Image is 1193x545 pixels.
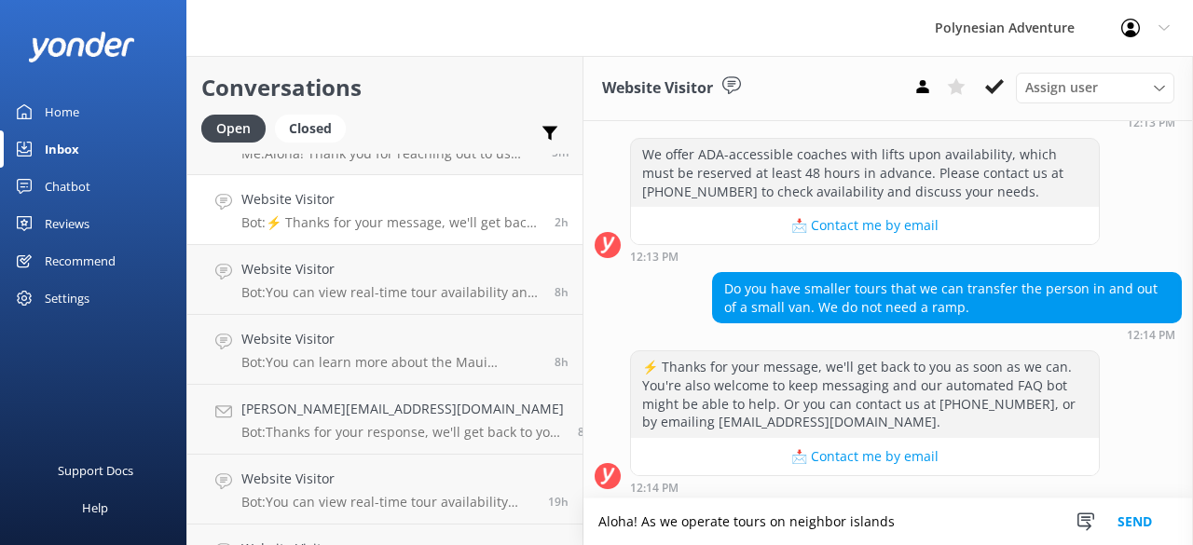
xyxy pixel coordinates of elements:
h4: Website Visitor [241,329,541,349]
div: We offer ADA-accessible coaches with lifts upon availability, which must be reserved at least 48 ... [631,139,1099,207]
strong: 12:13 PM [630,252,679,263]
p: Bot: Thanks for your response, we'll get back to you as soon as we can during opening hours. [241,424,564,441]
div: Aug 20 2025 12:14pm (UTC -10:00) Pacific/Honolulu [712,328,1182,341]
div: Aug 20 2025 12:13pm (UTC -10:00) Pacific/Honolulu [712,116,1182,129]
div: Home [45,93,79,130]
a: Website VisitorBot:You can view real-time tour availability and book your Polynesian Adventure on... [187,245,583,315]
h4: Website Visitor [241,259,541,279]
div: Recommend [45,242,116,279]
span: Aug 20 2025 12:14pm (UTC -10:00) Pacific/Honolulu [555,214,569,230]
span: Aug 19 2025 06:48pm (UTC -10:00) Pacific/Honolulu [548,494,569,510]
p: Bot: You can learn more about the Maui Haleakala Sunset Tour, which includes round-trip transport... [241,354,541,371]
div: ⚡ Thanks for your message, we'll get back to you as soon as we can. You're also welcome to keep m... [631,351,1099,437]
h2: Conversations [201,70,569,105]
div: Reviews [45,205,89,242]
strong: 12:14 PM [1127,330,1175,341]
div: Settings [45,279,89,317]
div: Inbox [45,130,79,168]
button: 📩 Contact me by email [631,438,1099,475]
span: Aug 20 2025 05:55am (UTC -10:00) Pacific/Honolulu [578,424,592,440]
h3: Website Visitor [602,76,713,101]
span: Assign user [1025,77,1098,98]
p: Me: Aloha! Thank you for reaching out to us and letting us know of your experience. We apologize ... [241,145,538,162]
button: Send [1100,498,1170,545]
div: Help [82,489,108,526]
div: Assign User [1016,73,1174,102]
div: Do you have smaller tours that we can transfer the person in and out of a small van. We do not ne... [713,273,1181,322]
div: Aug 20 2025 12:14pm (UTC -10:00) Pacific/Honolulu [630,481,1100,494]
div: Chatbot [45,168,90,205]
div: Support Docs [58,452,133,489]
div: Closed [275,115,346,143]
h4: Website Visitor [241,189,541,210]
a: [PERSON_NAME][EMAIL_ADDRESS][DOMAIN_NAME]Bot:Thanks for your response, we'll get back to you as s... [187,385,583,455]
p: Bot: ⚡ Thanks for your message, we'll get back to you as soon as we can. You're also welcome to k... [241,214,541,231]
img: yonder-white-logo.png [28,32,135,62]
a: Open [201,117,275,138]
p: Bot: You can view real-time tour availability and book your Polynesian Adventure online at [URL][... [241,284,541,301]
p: Bot: You can view real-time tour availability and book your Polynesian Adventure online at [URL][... [241,494,534,511]
div: Aug 20 2025 12:13pm (UTC -10:00) Pacific/Honolulu [630,250,1100,263]
h4: Website Visitor [241,469,534,489]
a: Website VisitorBot:You can view real-time tour availability and book your Polynesian Adventure on... [187,455,583,525]
strong: 12:13 PM [1127,117,1175,129]
textarea: Aloha! As we operate tours on neighbor islands [583,498,1193,545]
a: Website VisitorBot:You can learn more about the Maui Haleakala Sunset Tour, which includes round-... [187,315,583,385]
span: Aug 20 2025 06:22am (UTC -10:00) Pacific/Honolulu [555,284,569,300]
h4: [PERSON_NAME][EMAIL_ADDRESS][DOMAIN_NAME] [241,399,564,419]
button: 📩 Contact me by email [631,207,1099,244]
span: Aug 20 2025 06:21am (UTC -10:00) Pacific/Honolulu [555,354,569,370]
a: Closed [275,117,355,138]
strong: 12:14 PM [630,483,679,494]
div: Open [201,115,266,143]
a: Website VisitorBot:⚡ Thanks for your message, we'll get back to you as soon as we can. You're als... [187,175,583,245]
